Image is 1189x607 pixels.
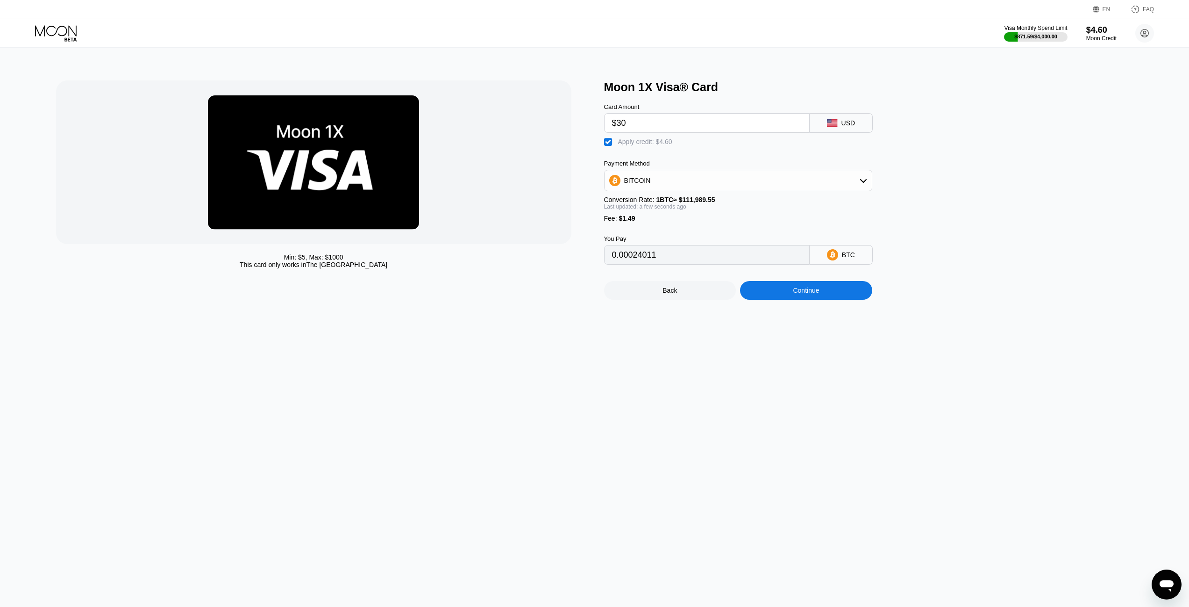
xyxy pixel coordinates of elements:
div: This card only works in The [GEOGRAPHIC_DATA] [240,261,387,268]
div: $4.60 [1086,25,1117,35]
div:  [604,137,613,147]
div: Back [662,287,677,294]
div: Moon Credit [1086,35,1117,42]
div: USD [841,119,855,127]
iframe: Mesajlaşma penceresini başlatma düğmesi, görüşme devam ediyor [1152,570,1182,600]
div: Apply credit: $4.60 [618,138,672,145]
div: Visa Monthly Spend Limit$871.59/$4,000.00 [1004,25,1067,42]
div: Last updated: a few seconds ago [604,203,872,210]
div: You Pay [604,235,810,242]
div: Visa Monthly Spend Limit [1004,25,1067,31]
div: Continue [793,287,819,294]
div: Conversion Rate: [604,196,872,203]
div: Continue [740,281,872,300]
div: FAQ [1121,5,1154,14]
div: Min: $ 5 , Max: $ 1000 [284,253,343,261]
div: Moon 1X Visa® Card [604,80,1143,94]
div: EN [1093,5,1121,14]
div: $871.59 / $4,000.00 [1014,34,1057,39]
div: EN [1103,6,1111,13]
div: BTC [842,251,855,259]
div: Fee : [604,215,872,222]
div: $4.60Moon Credit [1086,25,1117,42]
div: Payment Method [604,160,872,167]
div: BITCOIN [624,177,651,184]
div: Back [604,281,736,300]
span: $1.49 [619,215,635,222]
input: $0.00 [612,114,802,132]
div: Card Amount [604,103,810,110]
div: BITCOIN [605,171,872,190]
div: FAQ [1143,6,1154,13]
span: 1 BTC ≈ $111,989.55 [656,196,715,203]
